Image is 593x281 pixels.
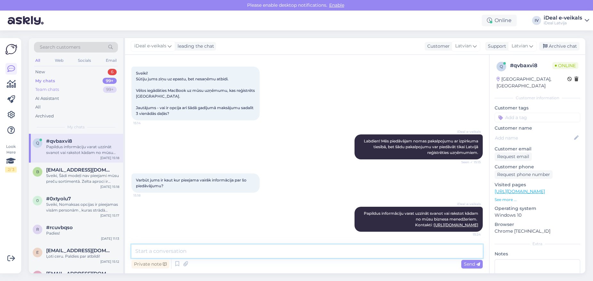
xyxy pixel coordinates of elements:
[36,140,39,145] span: q
[46,230,119,236] div: Padies!
[482,15,517,26] div: Online
[544,15,589,26] a: iDeal e-veikalsiDeal Latvija
[495,221,580,228] p: Browser
[457,160,481,165] span: Seen ✓ 15:15
[133,121,157,125] span: 15:14
[495,241,580,247] div: Extra
[77,56,92,65] div: Socials
[108,69,117,75] div: 6
[457,232,481,237] span: 15:24
[5,144,17,173] div: Look Here
[495,125,580,132] p: Customer name
[46,138,72,144] span: #qvbaxvi8
[46,202,119,213] div: Sveiki, Nomaksas opcijas ir pieejamas visām personām , kuras strādā oficiālā darba vietā [GEOGRAP...
[552,62,578,69] span: Online
[495,134,573,141] input: Add name
[103,86,117,93] div: 99+
[510,62,552,69] div: # qvbaxvi8
[495,164,580,170] p: Customer phone
[35,95,59,102] div: AI Assistant
[101,236,119,241] div: [DATE] 11:13
[327,2,346,8] span: Enable
[54,56,65,65] div: Web
[40,44,80,51] span: Search customers
[425,43,450,50] div: Customer
[495,105,580,111] p: Customer tags
[35,113,54,119] div: Archived
[455,43,472,50] span: Latvian
[5,167,17,173] div: 2 / 3
[457,129,481,134] span: iDeal e-veikals
[495,251,580,257] p: Notes
[495,146,580,152] p: Customer email
[46,253,119,259] div: Ļoti ceru. Paldies par atbildi!
[133,193,157,198] span: 15:18
[495,152,532,161] div: Request email
[495,212,580,219] p: Windows 10
[46,144,119,156] div: Papildus informāciju varat uzzināt svanot vai rakstot kādam no mūsu biznesa menedžeriem. Kontakti...
[434,222,478,227] a: [URL][DOMAIN_NAME]
[495,181,580,188] p: Visited pages
[46,167,113,173] span: bukaestere@gmail.com
[497,76,567,89] div: [GEOGRAPHIC_DATA], [GEOGRAPHIC_DATA]
[539,42,580,51] div: Archive chat
[136,71,256,116] span: Sveiki! Sūtiju jums ziņu uz epastu, bet nesaņēmu atbidi. Vēlos iegādāties MacBook uz mūsu uzņēmum...
[46,248,113,253] span: elciprese@inbox.lv
[36,169,39,174] span: b
[46,225,73,230] span: #rcuvbqso
[175,43,214,50] div: leading the chat
[131,260,169,269] div: Private note
[364,139,479,155] span: Labdien! Mēs piedāvājam nomas pakalpojumu ar izpirkuma tiesībā, bet šādu pakalpojumu var piedāvāt...
[35,69,45,75] div: New
[544,20,582,26] div: iDeal Latvija
[35,86,59,93] div: Team chats
[34,56,41,65] div: All
[35,104,41,110] div: All
[100,259,119,264] div: [DATE] 15:12
[532,16,541,25] div: IV
[100,156,119,160] div: [DATE] 15:18
[46,271,113,277] span: d.nevcrytaya@gmail.com
[495,228,580,235] p: Chrome [TECHNICAL_ID]
[100,184,119,189] div: [DATE] 15:18
[500,64,503,69] span: q
[104,56,118,65] div: Email
[134,43,166,50] span: iDeal e-veikals
[36,273,39,278] span: d
[35,78,55,84] div: My chats
[464,261,480,267] span: Send
[495,170,553,179] div: Request phone number
[67,124,85,130] span: My chats
[495,197,580,203] p: See more ...
[46,196,71,202] span: #0xtyolu7
[495,189,545,194] a: [URL][DOMAIN_NAME]
[544,15,582,20] div: iDeal e-veikals
[457,202,481,206] span: iDeal e-veikals
[103,78,117,84] div: 99+
[495,113,580,122] input: Add a tag
[5,43,17,55] img: Askly Logo
[136,178,247,188] span: Varbūt jums ir kaut kur pieejama vairāk informācija par šo piedāvājumu?
[495,205,580,212] p: Operating system
[512,43,528,50] span: Latvian
[36,250,39,255] span: e
[46,173,119,184] div: Sveiki, Šādi modeļi nav pieejami mūsu preču sortimentā. Zelta aproci ir iespējams iegādāties atse...
[100,213,119,218] div: [DATE] 15:17
[495,95,580,101] div: Customer information
[36,198,39,203] span: 0
[485,43,506,50] div: Support
[36,227,39,232] span: r
[364,211,479,227] span: Papildus informāciju varat uzzināt svanot vai rakstot kādam no mūsu biznesa menedžeriem. Kontakti :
